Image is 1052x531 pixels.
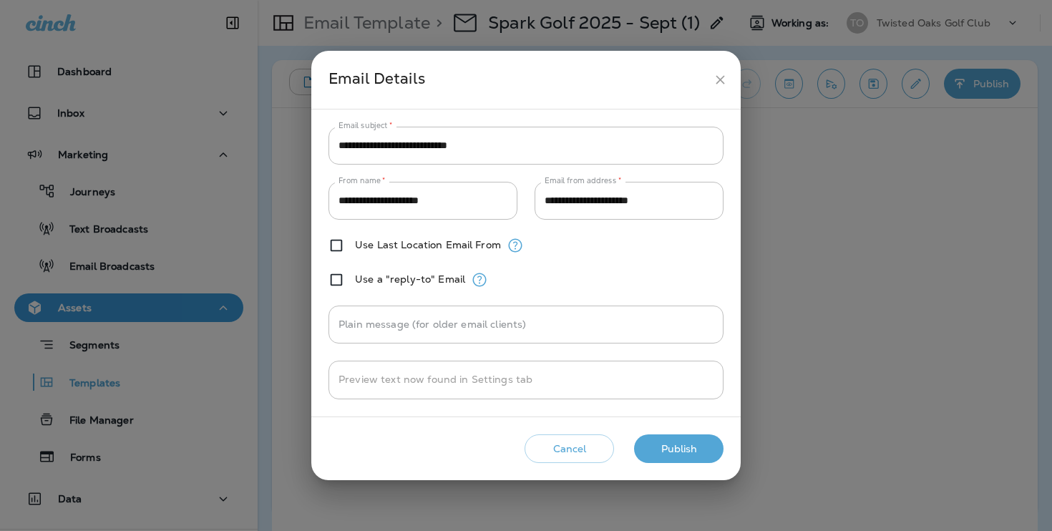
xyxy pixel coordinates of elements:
label: Use Last Location Email From [355,239,501,250]
div: Email Details [328,67,707,93]
button: Cancel [525,434,614,464]
label: Use a "reply-to" Email [355,273,465,285]
label: From name [339,175,386,186]
label: Email from address [545,175,621,186]
button: close [707,67,734,93]
label: Email subject [339,120,393,131]
button: Publish [634,434,724,464]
